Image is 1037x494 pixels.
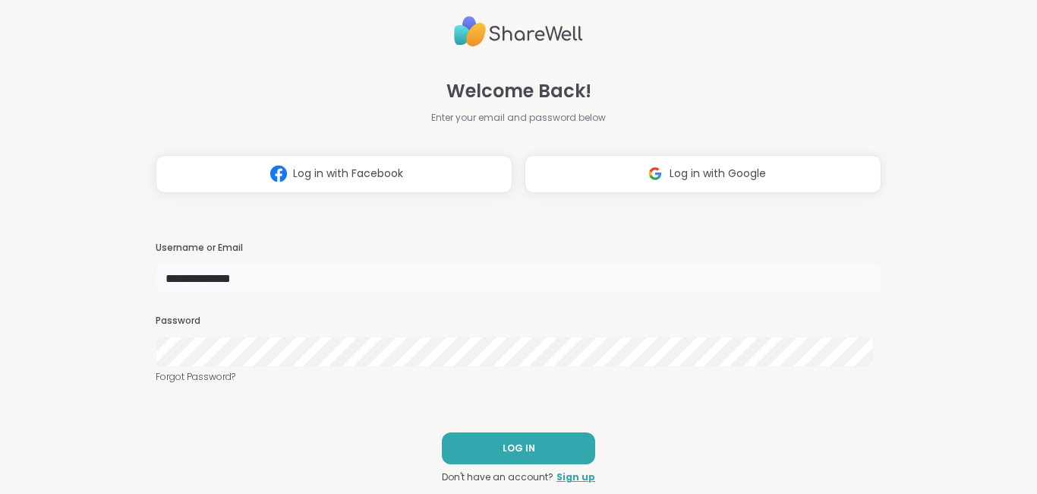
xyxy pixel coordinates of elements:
img: ShareWell Logomark [641,160,670,188]
h3: Password [156,315,881,328]
span: Enter your email and password below [431,111,606,125]
img: ShareWell Logomark [264,160,293,188]
button: LOG IN [442,432,595,464]
span: LOG IN [503,442,535,455]
a: Sign up [556,470,595,484]
span: Log in with Facebook [293,166,403,182]
span: Don't have an account? [442,470,553,484]
h3: Username or Email [156,242,881,255]
span: Welcome Back! [446,78,591,105]
a: Forgot Password? [156,370,881,384]
img: ShareWell Logo [454,10,583,53]
span: Log in with Google [670,166,766,182]
button: Log in with Google [525,155,881,193]
button: Log in with Facebook [156,155,512,193]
